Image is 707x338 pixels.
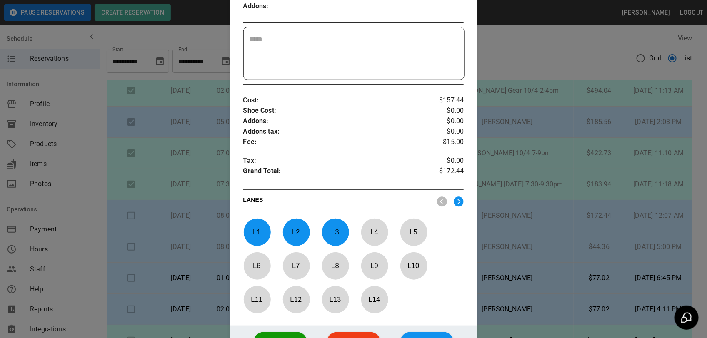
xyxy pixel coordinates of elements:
[427,95,464,106] p: $157.44
[322,256,349,276] p: L 8
[400,256,427,276] p: L 10
[243,106,427,116] p: Shoe Cost :
[282,290,310,309] p: L 12
[243,256,271,276] p: L 6
[243,137,427,147] p: Fee :
[243,116,427,127] p: Addons :
[243,95,427,106] p: Cost :
[454,196,464,207] img: right.svg
[322,290,349,309] p: L 13
[322,222,349,242] p: L 3
[361,256,388,276] p: L 9
[243,1,298,12] p: Addons :
[282,222,310,242] p: L 2
[243,222,271,242] p: L 1
[243,156,427,166] p: Tax :
[243,166,427,179] p: Grand Total :
[427,156,464,166] p: $0.00
[437,196,447,207] img: nav_left.svg
[427,166,464,179] p: $172.44
[427,106,464,116] p: $0.00
[282,256,310,276] p: L 7
[400,222,427,242] p: L 5
[361,222,388,242] p: L 4
[243,127,427,137] p: Addons tax :
[427,137,464,147] p: $15.00
[243,196,431,207] p: LANES
[427,127,464,137] p: $0.00
[361,290,388,309] p: L 14
[427,116,464,127] p: $0.00
[243,290,271,309] p: L 11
